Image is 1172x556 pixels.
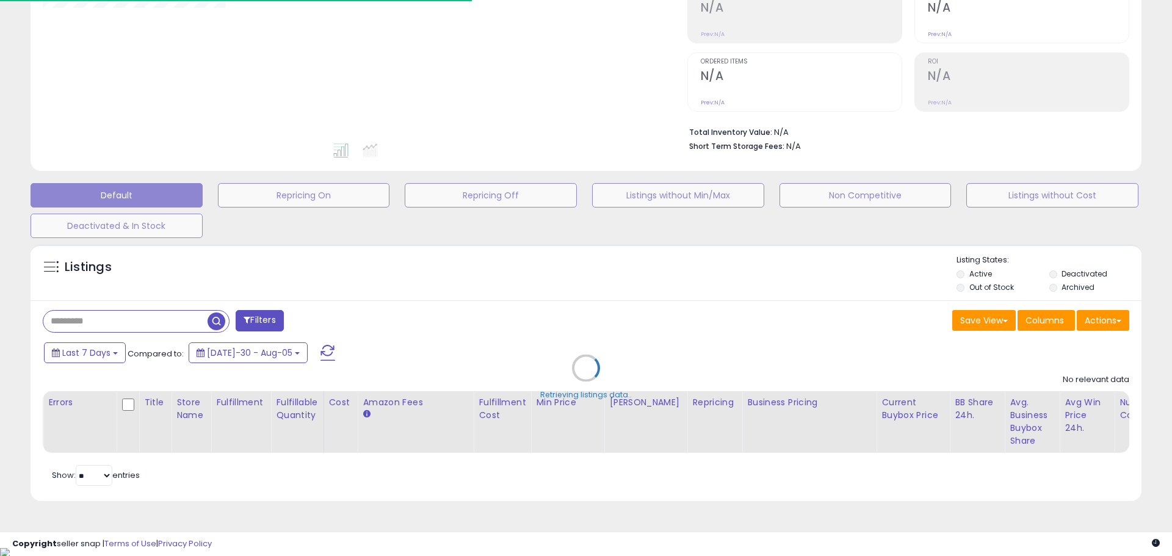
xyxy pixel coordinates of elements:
[158,538,212,549] a: Privacy Policy
[928,69,1129,85] h2: N/A
[966,183,1138,208] button: Listings without Cost
[31,183,203,208] button: Default
[701,31,725,38] small: Prev: N/A
[689,141,784,151] b: Short Term Storage Fees:
[31,214,203,238] button: Deactivated & In Stock
[786,140,801,152] span: N/A
[928,59,1129,65] span: ROI
[592,183,764,208] button: Listings without Min/Max
[540,389,632,400] div: Retrieving listings data..
[12,538,212,550] div: seller snap | |
[928,1,1129,17] h2: N/A
[701,59,902,65] span: Ordered Items
[780,183,952,208] button: Non Competitive
[928,31,952,38] small: Prev: N/A
[104,538,156,549] a: Terms of Use
[405,183,577,208] button: Repricing Off
[12,538,57,549] strong: Copyright
[701,69,902,85] h2: N/A
[689,127,772,137] b: Total Inventory Value:
[928,99,952,106] small: Prev: N/A
[701,99,725,106] small: Prev: N/A
[689,124,1120,139] li: N/A
[218,183,390,208] button: Repricing On
[701,1,902,17] h2: N/A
